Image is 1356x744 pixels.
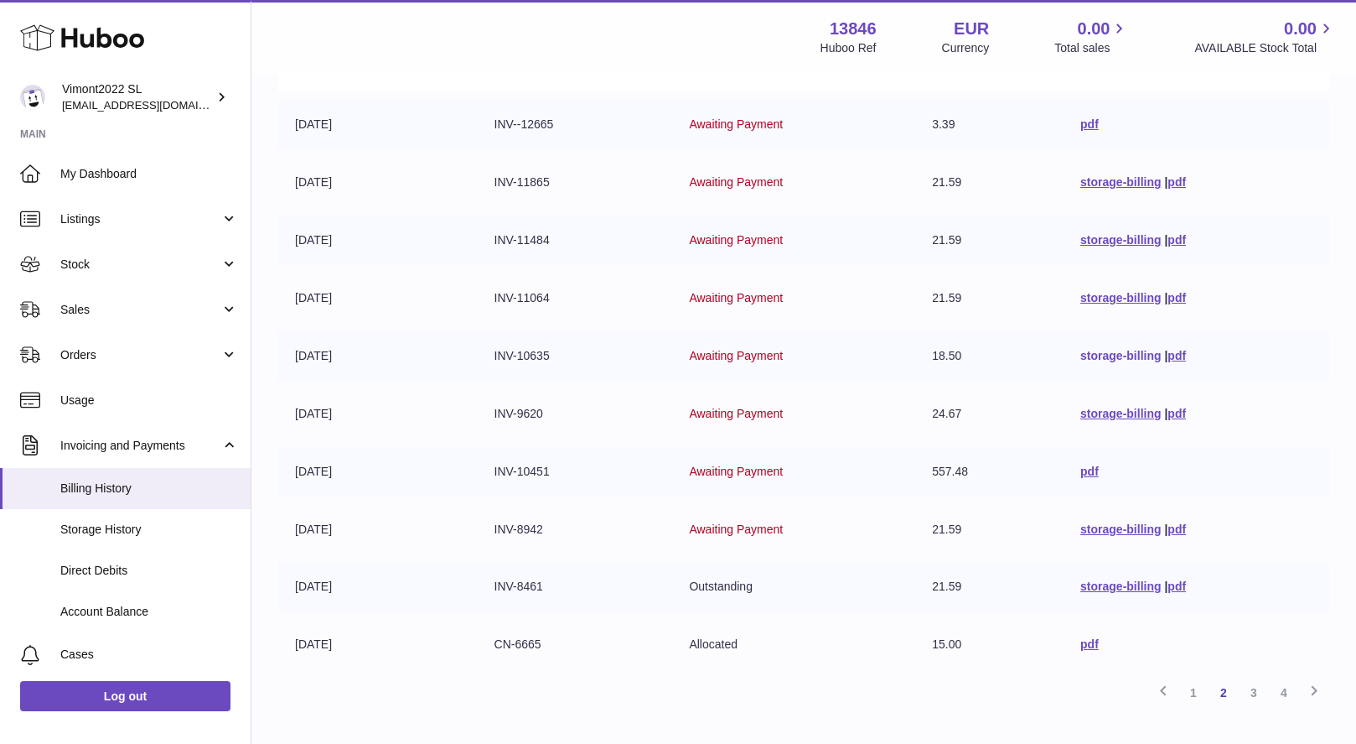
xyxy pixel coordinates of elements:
span: 0.00 [1284,18,1317,40]
td: 3.39 [915,100,1064,149]
span: | [1164,349,1167,362]
div: Vimont2022 SL [62,81,213,113]
a: pdf [1167,349,1186,362]
a: 4 [1269,678,1299,708]
td: [DATE] [278,620,478,669]
span: | [1164,407,1167,420]
span: Invoicing and Payments [60,438,220,454]
span: Outstanding [689,580,753,593]
a: pdf [1167,523,1186,536]
td: 21.59 [915,562,1064,611]
span: Allocated [689,637,738,651]
div: Huboo Ref [820,40,877,56]
span: Awaiting Payment [689,175,783,189]
span: My Dashboard [60,166,238,182]
a: 1 [1178,678,1208,708]
span: | [1164,580,1167,593]
a: 0.00 AVAILABLE Stock Total [1194,18,1336,56]
td: [DATE] [278,505,478,554]
a: pdf [1080,637,1099,651]
a: pdf [1080,117,1099,131]
a: storage-billing [1080,407,1161,420]
span: Awaiting Payment [689,523,783,536]
a: pdf [1167,407,1186,420]
td: INV-10635 [478,331,673,381]
span: Total sales [1054,40,1129,56]
span: Awaiting Payment [689,291,783,304]
td: [DATE] [278,447,478,497]
td: [DATE] [278,100,478,149]
span: Direct Debits [60,563,238,579]
span: | [1164,523,1167,536]
span: Listings [60,211,220,227]
span: AVAILABLE Stock Total [1194,40,1336,56]
span: [EMAIL_ADDRESS][DOMAIN_NAME] [62,98,246,112]
a: storage-billing [1080,233,1161,247]
a: pdf [1167,580,1186,593]
a: pdf [1167,175,1186,189]
td: 21.59 [915,505,1064,554]
td: 21.59 [915,158,1064,207]
td: CN-6665 [478,620,673,669]
span: Awaiting Payment [689,117,783,131]
span: Account Balance [60,604,238,620]
span: Storage History [60,522,238,538]
span: Billing History [60,481,238,497]
a: 3 [1239,678,1269,708]
strong: EUR [954,18,989,40]
span: Awaiting Payment [689,465,783,478]
td: 21.59 [915,273,1064,323]
span: | [1164,175,1167,189]
td: 557.48 [915,447,1064,497]
span: Stock [60,257,220,273]
a: pdf [1167,291,1186,304]
td: [DATE] [278,158,478,207]
td: 15.00 [915,620,1064,669]
span: Sales [60,302,220,318]
td: INV-11064 [478,273,673,323]
td: 18.50 [915,331,1064,381]
a: storage-billing [1080,523,1161,536]
a: storage-billing [1080,175,1161,189]
span: 0.00 [1078,18,1110,40]
span: Cases [60,647,238,663]
td: INV-10451 [478,447,673,497]
td: INV-9620 [478,389,673,439]
strong: 13846 [830,18,877,40]
div: Currency [942,40,990,56]
td: [DATE] [278,216,478,265]
a: 0.00 Total sales [1054,18,1129,56]
span: | [1164,233,1167,247]
img: vpatel@mcortes.com [20,85,45,110]
span: Awaiting Payment [689,233,783,247]
span: | [1164,291,1167,304]
a: storage-billing [1080,580,1161,593]
td: INV--12665 [478,100,673,149]
span: Awaiting Payment [689,407,783,420]
td: 24.67 [915,389,1064,439]
a: 2 [1208,678,1239,708]
td: INV-8942 [478,505,673,554]
td: INV-11865 [478,158,673,207]
a: pdf [1167,233,1186,247]
td: [DATE] [278,273,478,323]
td: INV-8461 [478,562,673,611]
a: storage-billing [1080,349,1161,362]
span: Awaiting Payment [689,349,783,362]
td: [DATE] [278,562,478,611]
td: INV-11484 [478,216,673,265]
a: Log out [20,681,230,711]
td: 21.59 [915,216,1064,265]
td: [DATE] [278,389,478,439]
span: Orders [60,347,220,363]
span: Usage [60,393,238,408]
td: [DATE] [278,331,478,381]
a: storage-billing [1080,291,1161,304]
a: pdf [1080,465,1099,478]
